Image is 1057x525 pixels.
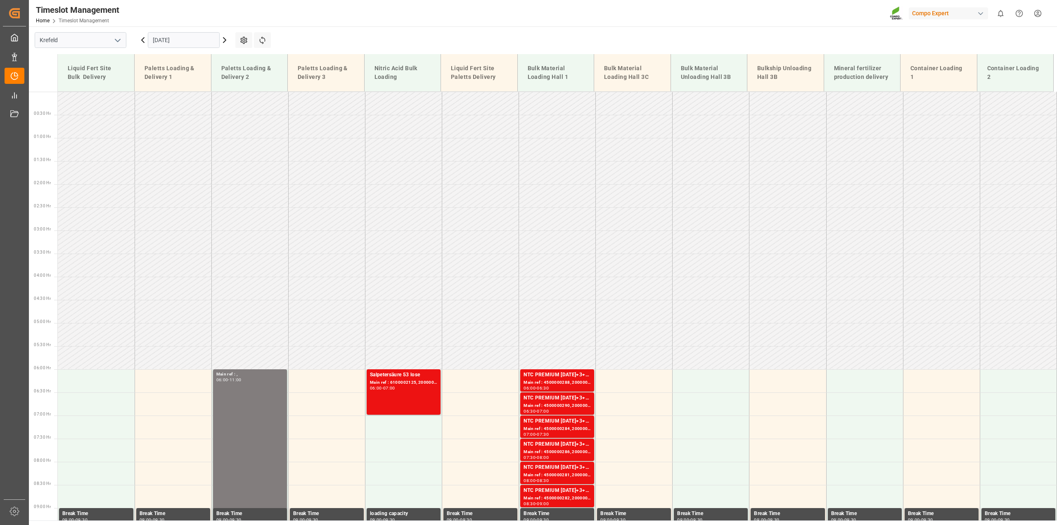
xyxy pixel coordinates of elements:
[536,502,537,506] div: -
[536,518,537,522] div: -
[62,518,74,522] div: 09:00
[690,518,702,522] div: 09:30
[383,386,395,390] div: 07:00
[524,495,591,502] div: Main ref : 4500000282, 2000000239
[536,432,537,436] div: -
[34,296,51,301] span: 04:30 Hr
[64,61,128,85] div: Liquid Fert Site Bulk Delivery
[524,402,591,409] div: Main ref : 4500000290, 2000000239
[984,61,1047,85] div: Container Loading 2
[524,432,536,436] div: 07:00
[382,386,383,390] div: -
[370,371,437,379] div: Salpetersäure 53 lose
[524,440,591,449] div: NTC PREMIUM [DATE]+3+TE BULK
[831,510,898,518] div: Break Time
[459,518,460,522] div: -
[991,4,1010,23] button: show 0 new notifications
[34,366,51,370] span: 06:00 Hr
[766,518,767,522] div: -
[371,61,434,85] div: Nitric Acid Bulk Loading
[754,510,821,518] div: Break Time
[36,18,50,24] a: Home
[447,518,459,522] div: 09:00
[537,409,549,413] div: 07:00
[76,518,88,522] div: 09:30
[537,518,549,522] div: 09:30
[524,502,536,506] div: 08:30
[524,487,591,495] div: NTC PREMIUM [DATE]+3+TE BULK
[460,518,472,522] div: 09:30
[448,61,511,85] div: Liquid Fert Site Paletts Delivery
[141,61,204,85] div: Paletts Loading & Delivery 1
[383,518,395,522] div: 09:30
[754,61,817,85] div: Bulkship Unloading Hall 3B
[921,518,933,522] div: 09:30
[524,479,536,482] div: 08:00
[140,510,207,518] div: Break Time
[768,518,780,522] div: 09:30
[998,518,1010,522] div: 09:30
[294,61,358,85] div: Paletts Loading & Delivery 3
[524,394,591,402] div: NTC PREMIUM [DATE]+3+TE BULK
[228,518,229,522] div: -
[601,61,664,85] div: Bulk Material Loading Hall 3C
[216,510,284,518] div: Break Time
[524,518,536,522] div: 09:00
[524,456,536,459] div: 07:30
[140,518,152,522] div: 09:00
[524,386,536,390] div: 06:00
[754,518,766,522] div: 09:00
[600,510,668,518] div: Break Time
[843,518,844,522] div: -
[537,432,549,436] div: 07:30
[985,510,1052,518] div: Break Time
[908,510,975,518] div: Break Time
[524,61,588,85] div: Bulk Material Loading Hall 1
[34,412,51,416] span: 07:00 Hr
[537,502,549,506] div: 09:00
[907,61,970,85] div: Container Loading 1
[612,518,614,522] div: -
[524,463,591,472] div: NTC PREMIUM [DATE]+3+TE BULK
[111,34,123,47] button: open menu
[34,250,51,254] span: 03:30 Hr
[524,472,591,479] div: Main ref : 4500000281, 2000000239
[537,386,549,390] div: 06:30
[909,5,991,21] button: Compo Expert
[216,371,284,378] div: Main ref : ,
[909,7,988,19] div: Compo Expert
[1010,4,1029,23] button: Help Center
[34,181,51,185] span: 02:00 Hr
[216,518,228,522] div: 09:00
[524,449,591,456] div: Main ref : 4500000286, 2000000239
[370,518,382,522] div: 09:00
[689,518,690,522] div: -
[74,518,76,522] div: -
[153,518,165,522] div: 09:30
[536,386,537,390] div: -
[34,458,51,463] span: 08:00 Hr
[537,479,549,482] div: 08:30
[614,518,626,522] div: 09:30
[677,518,689,522] div: 09:00
[447,510,514,518] div: Break Time
[230,518,242,522] div: 09:30
[997,518,998,522] div: -
[36,4,119,16] div: Timeslot Management
[370,510,437,518] div: loading capacity
[524,510,591,518] div: Break Time
[230,378,242,382] div: 11:00
[985,518,997,522] div: 09:00
[34,273,51,278] span: 04:00 Hr
[536,409,537,413] div: -
[34,227,51,231] span: 03:00 Hr
[524,379,591,386] div: Main ref : 4500000288, 2000000239
[216,378,228,382] div: 06:00
[536,456,537,459] div: -
[34,134,51,139] span: 01:00 Hr
[678,61,741,85] div: Bulk Material Unloading Hall 3B
[831,518,843,522] div: 09:00
[151,518,152,522] div: -
[537,456,549,459] div: 08:00
[148,32,220,48] input: DD.MM.YYYY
